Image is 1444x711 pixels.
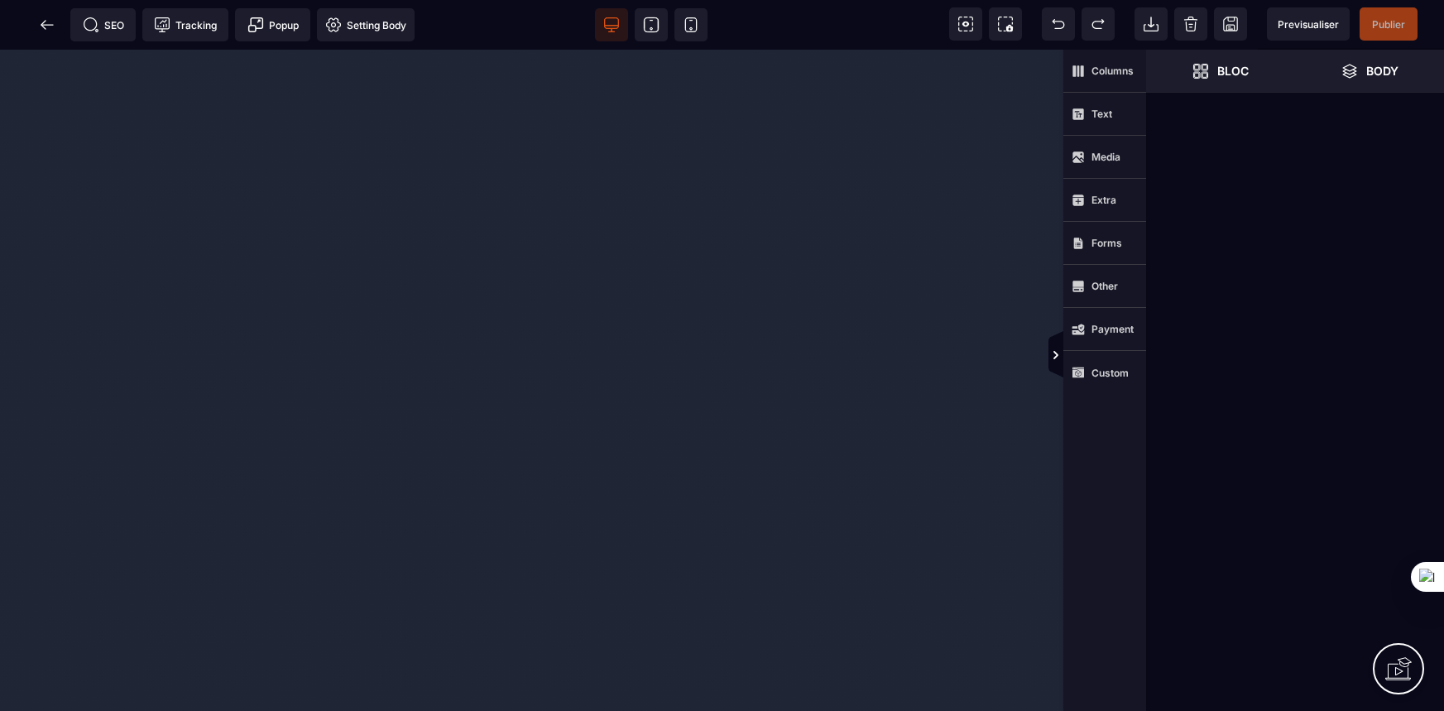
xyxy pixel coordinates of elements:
[1091,194,1116,206] strong: Extra
[247,17,299,33] span: Popup
[949,7,982,41] span: View components
[1091,108,1112,120] strong: Text
[989,7,1022,41] span: Screenshot
[1372,18,1405,31] span: Publier
[1366,65,1398,77] strong: Body
[1091,151,1120,163] strong: Media
[1091,367,1129,379] strong: Custom
[1267,7,1350,41] span: Preview
[1295,50,1444,93] span: Open Layer Manager
[1146,50,1295,93] span: Open Blocks
[1091,280,1118,292] strong: Other
[325,17,406,33] span: Setting Body
[83,17,124,33] span: SEO
[1091,237,1122,249] strong: Forms
[1091,65,1134,77] strong: Columns
[1091,323,1134,335] strong: Payment
[1217,65,1249,77] strong: Bloc
[1278,18,1339,31] span: Previsualiser
[154,17,217,33] span: Tracking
